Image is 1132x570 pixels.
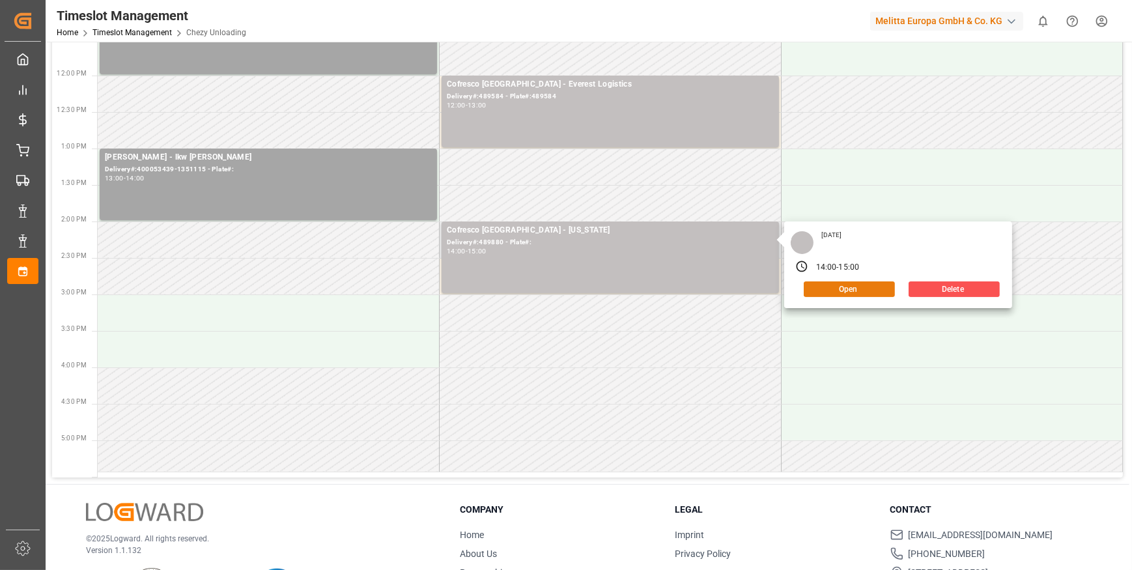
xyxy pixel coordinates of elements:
button: show 0 new notifications [1028,7,1058,36]
div: 14:00 [447,248,466,254]
div: - [124,175,126,181]
button: Help Center [1058,7,1087,36]
span: 1:30 PM [61,179,87,186]
h3: Contact [890,503,1089,517]
span: 12:00 PM [57,70,87,77]
div: 15:00 [839,262,860,274]
div: 15:00 [468,248,487,254]
a: Imprint [675,530,704,540]
div: [DATE] [817,231,847,240]
div: Cofresco [GEOGRAPHIC_DATA] - [US_STATE] [447,224,774,237]
div: 14:00 [126,175,145,181]
a: Privacy Policy [675,549,731,559]
span: 12:30 PM [57,106,87,113]
div: 12:00 [447,102,466,108]
p: © 2025 Logward. All rights reserved. [86,533,427,545]
span: 2:00 PM [61,216,87,223]
div: 14:00 [816,262,837,274]
span: 2:30 PM [61,252,87,259]
div: 13:00 [468,102,487,108]
div: Delivery#:400053439-1351115 - Plate#: [105,164,432,175]
a: Home [460,530,484,540]
span: 5:00 PM [61,435,87,442]
button: Melitta Europa GmbH & Co. KG [870,8,1028,33]
span: [EMAIL_ADDRESS][DOMAIN_NAME] [909,528,1053,542]
span: 3:30 PM [61,325,87,332]
div: Timeslot Management [57,6,246,25]
h3: Company [460,503,658,517]
a: Timeslot Management [92,28,172,37]
div: 13:00 [105,175,124,181]
div: Melitta Europa GmbH & Co. KG [870,12,1023,31]
span: 3:00 PM [61,289,87,296]
button: Delete [909,281,1000,297]
span: [PHONE_NUMBER] [909,547,985,561]
div: Delivery#:489584 - Plate#:489584 [447,91,774,102]
span: 1:00 PM [61,143,87,150]
span: 4:00 PM [61,362,87,369]
a: About Us [460,549,497,559]
div: Delivery#:489880 - Plate#: [447,237,774,248]
h3: Legal [675,503,873,517]
div: - [836,262,838,274]
div: - [466,102,468,108]
div: Cofresco [GEOGRAPHIC_DATA] - Everest Logistics [447,78,774,91]
div: [PERSON_NAME] - lkw [PERSON_NAME] [105,151,432,164]
button: Open [804,281,895,297]
span: 4:30 PM [61,398,87,405]
img: Logward Logo [86,503,203,522]
a: Home [57,28,78,37]
div: - [466,248,468,254]
p: Version 1.1.132 [86,545,427,556]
